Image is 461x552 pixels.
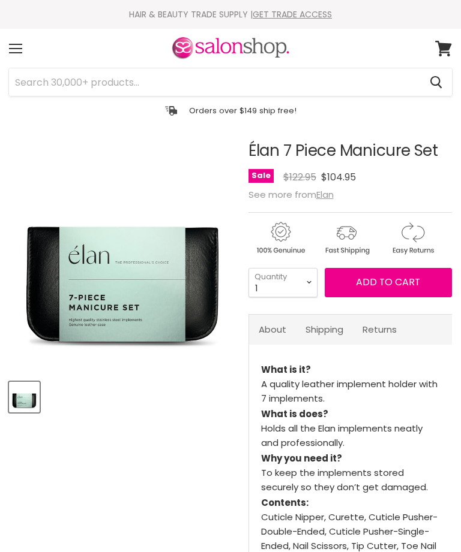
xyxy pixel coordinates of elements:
strong: What is it? [261,363,311,376]
a: Elan [316,188,334,201]
img: genuine.gif [249,220,312,257]
span: $122.95 [283,170,316,184]
button: Add to cart [325,268,452,297]
div: Product thumbnails [7,378,239,412]
a: Shipping [296,315,353,344]
span: See more from [249,188,334,201]
h1: Élan 7 Piece Manicure Set [249,142,452,159]
img: shipping.gif [315,220,378,257]
img: Élan 7 Piece Manicure Set [10,383,38,411]
a: Returns [353,315,406,344]
button: Élan 7 Piece Manicure Set [9,382,40,412]
select: Quantity [249,268,318,297]
strong: What is does? [261,408,328,420]
span: Add to cart [356,275,420,289]
strong: Contents: [261,496,309,509]
span: To keep the implements stored securely so they don’t get damaged. [261,466,428,493]
div: Élan 7 Piece Manicure Set image. Click or Scroll to Zoom. [9,142,237,370]
a: About [249,315,296,344]
strong: Why you need it? [261,452,342,464]
a: GET TRADE ACCESS [253,8,332,20]
span: $104.95 [321,170,356,184]
p: Orders over $149 ship free! [189,105,297,116]
img: Élan 7 Piece Manicure Set [9,142,237,370]
span: Holds all the Elan implements neatly and professionally. [261,422,423,449]
input: Search [9,68,420,96]
form: Product [8,68,453,96]
button: Search [420,68,452,96]
img: returns.gif [381,220,444,257]
span: Sale [249,169,274,183]
span: A quality leather implement holder with 7 implements. [261,378,438,405]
